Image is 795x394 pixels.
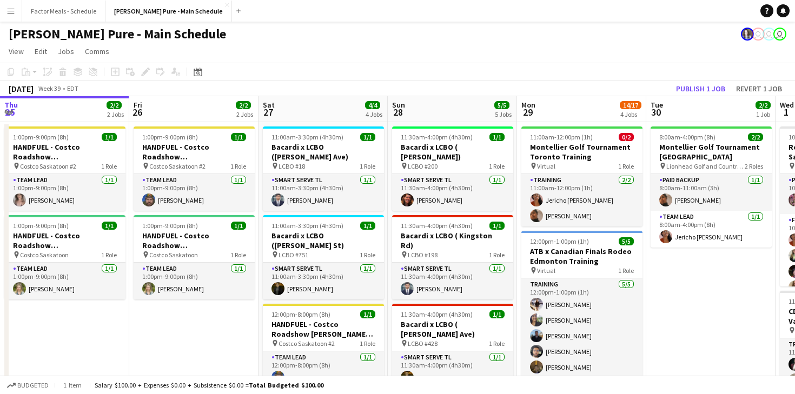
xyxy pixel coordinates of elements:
[732,82,786,96] button: Revert 1 job
[651,100,663,110] span: Tue
[780,100,794,110] span: Wed
[20,162,76,170] span: Costco Saskatoon #2
[618,266,634,275] span: 1 Role
[392,100,405,110] span: Sun
[651,126,772,248] app-job-card: 8:00am-4:00pm (8h)2/2Montellier Golf Tournament [GEOGRAPHIC_DATA] Lionhead Golf and Country Golf2...
[521,174,642,226] app-card-role: Training2/211:00am-12:00pm (1h)Jericho [PERSON_NAME][PERSON_NAME]
[489,162,505,170] span: 1 Role
[360,133,375,141] span: 1/1
[521,246,642,266] h3: ATB x Canadian Finals Rodeo Edmonton Training
[9,83,34,94] div: [DATE]
[366,110,382,118] div: 4 Jobs
[392,319,513,339] h3: Bacardi x LCBO ( [PERSON_NAME] Ave)
[149,162,206,170] span: Costco Saskatoon #2
[263,263,384,299] app-card-role: Smart Serve TL1/111:00am-3:30pm (4h30m)[PERSON_NAME]
[263,215,384,299] app-job-card: 11:00am-3:30pm (4h30m)1/1Bacardi x LCBO ([PERSON_NAME] St) LCBO #7511 RoleSmart Serve TL1/111:00a...
[521,142,642,162] h3: Montellier Golf Tournament Toronto Training
[17,382,49,389] span: Budgeted
[489,310,505,318] span: 1/1
[59,381,85,389] span: 1 item
[263,142,384,162] h3: Bacardi x LCBO ([PERSON_NAME] Ave)
[530,237,589,245] span: 12:00pm-1:00pm (1h)
[392,215,513,299] app-job-card: 11:30am-4:00pm (4h30m)1/1Bacardi x LCBO ( Kingston Rd) LCBO #1981 RoleSmart Serve TL1/111:30am-4:...
[279,162,305,170] span: LCBO #18
[271,222,343,230] span: 11:00am-3:30pm (4h30m)
[489,339,505,348] span: 1 Role
[521,126,642,226] app-job-card: 11:00am-12:00pm (1h)0/2Montellier Golf Tournament Toronto Training Virtual1 RoleTraining2/211:00a...
[13,133,69,141] span: 1:00pm-9:00pm (8h)
[4,100,18,110] span: Thu
[360,339,375,348] span: 1 Role
[401,222,473,230] span: 11:30am-4:00pm (4h30m)
[20,251,69,259] span: Costco Saskatoon
[13,222,69,230] span: 1:00pm-9:00pm (8h)
[748,133,763,141] span: 2/2
[4,142,125,162] h3: HANDFUEL - Costco Roadshow [GEOGRAPHIC_DATA], [GEOGRAPHIC_DATA]
[521,278,642,378] app-card-role: Training5/512:00pm-1:00pm (1h)[PERSON_NAME][PERSON_NAME][PERSON_NAME][PERSON_NAME][PERSON_NAME]
[263,351,384,388] app-card-role: Team Lead1/112:00pm-8:00pm (8h)[PERSON_NAME]
[672,82,730,96] button: Publish 1 job
[530,133,593,141] span: 11:00am-12:00pm (1h)
[105,1,232,22] button: [PERSON_NAME] Pure - Main Schedule
[263,174,384,211] app-card-role: Smart Serve TL1/111:00am-3:30pm (4h30m)[PERSON_NAME]
[360,222,375,230] span: 1/1
[494,101,509,109] span: 5/5
[9,46,24,56] span: View
[134,231,255,250] h3: HANDFUEL - Costco Roadshow [GEOGRAPHIC_DATA], [GEOGRAPHIC_DATA]
[360,310,375,318] span: 1/1
[9,26,226,42] h1: [PERSON_NAME] Pure - Main Schedule
[5,379,50,391] button: Budgeted
[489,251,505,259] span: 1 Role
[149,251,198,259] span: Costco Saskatoon
[230,162,246,170] span: 1 Role
[134,126,255,211] app-job-card: 1:00pm-9:00pm (8h)1/1HANDFUEL - Costco Roadshow [GEOGRAPHIC_DATA], [GEOGRAPHIC_DATA] Costco Saska...
[390,106,405,118] span: 28
[231,133,246,141] span: 1/1
[521,231,642,378] app-job-card: 12:00pm-1:00pm (1h)5/5ATB x Canadian Finals Rodeo Edmonton Training Virtual1 RoleTraining5/512:00...
[101,251,117,259] span: 1 Role
[4,231,125,250] h3: HANDFUEL - Costco Roadshow [GEOGRAPHIC_DATA], [GEOGRAPHIC_DATA]
[132,106,142,118] span: 26
[745,162,763,170] span: 2 Roles
[752,28,765,41] app-user-avatar: Leticia Fayzano
[756,110,770,118] div: 1 Job
[263,304,384,388] app-job-card: 12:00pm-8:00pm (8h)1/1HANDFUEL - Costco Roadshow [PERSON_NAME], [GEOGRAPHIC_DATA] Costco Saskatoo...
[230,251,246,259] span: 1 Role
[649,106,663,118] span: 30
[81,44,114,58] a: Comms
[67,84,78,92] div: EDT
[134,174,255,211] app-card-role: Team Lead1/11:00pm-9:00pm (8h)[PERSON_NAME]
[537,266,555,275] span: Virtual
[651,174,772,211] app-card-role: Paid Backup1/18:00am-11:00am (3h)[PERSON_NAME]
[54,44,78,58] a: Jobs
[392,174,513,211] app-card-role: Smart Serve TL1/111:30am-4:00pm (4h30m)[PERSON_NAME]
[58,46,74,56] span: Jobs
[36,84,63,92] span: Week 39
[392,351,513,388] app-card-role: Smart Serve TL1/111:30am-4:00pm (4h30m)[PERSON_NAME]
[408,162,438,170] span: LCBO #200
[651,142,772,162] h3: Montellier Golf Tournament [GEOGRAPHIC_DATA]
[236,101,251,109] span: 2/2
[619,237,634,245] span: 5/5
[408,251,438,259] span: LCBO #198
[756,101,771,109] span: 2/2
[392,304,513,388] app-job-card: 11:30am-4:00pm (4h30m)1/1Bacardi x LCBO ( [PERSON_NAME] Ave) LCBO #4281 RoleSmart Serve TL1/111:3...
[619,133,634,141] span: 0/2
[134,142,255,162] h3: HANDFUEL - Costco Roadshow [GEOGRAPHIC_DATA], [GEOGRAPHIC_DATA]
[401,310,473,318] span: 11:30am-4:00pm (4h30m)
[4,215,125,299] app-job-card: 1:00pm-9:00pm (8h)1/1HANDFUEL - Costco Roadshow [GEOGRAPHIC_DATA], [GEOGRAPHIC_DATA] Costco Saska...
[107,101,122,109] span: 2/2
[520,106,535,118] span: 29
[392,126,513,211] div: 11:30am-4:00pm (4h30m)1/1Bacardi x LCBO ( [PERSON_NAME]) LCBO #2001 RoleSmart Serve TL1/111:30am-...
[134,215,255,299] app-job-card: 1:00pm-9:00pm (8h)1/1HANDFUEL - Costco Roadshow [GEOGRAPHIC_DATA], [GEOGRAPHIC_DATA] Costco Saska...
[3,106,18,118] span: 25
[537,162,555,170] span: Virtual
[263,126,384,211] app-job-card: 11:00am-3:30pm (4h30m)1/1Bacardi x LCBO ([PERSON_NAME] Ave) LCBO #181 RoleSmart Serve TL1/111:00a...
[101,162,117,170] span: 1 Role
